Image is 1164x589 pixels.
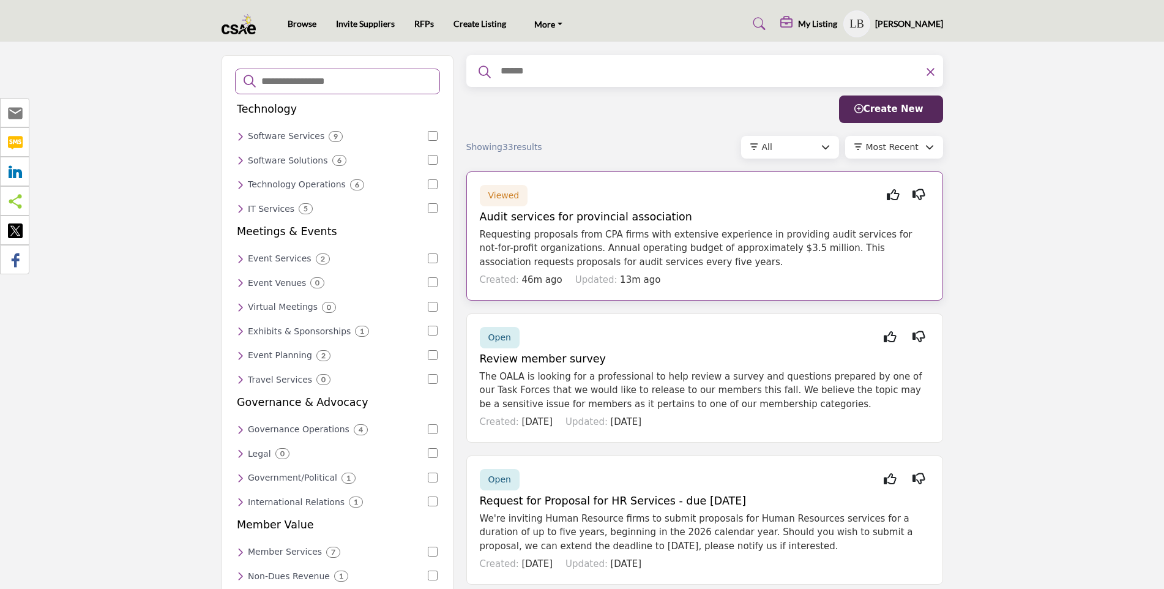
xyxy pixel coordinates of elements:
[350,179,364,190] div: 6 Results For Technology Operations
[428,424,438,434] input: Select Governance Operations
[428,179,438,189] input: Select Technology Operations
[428,571,438,580] input: Select Non-Dues Revenue
[565,558,608,569] span: Updated:
[428,374,438,384] input: Select Travel Services
[359,426,363,434] b: 4
[248,156,328,166] h6: Software solutions and applications
[334,571,348,582] div: 1 Results For Non-Dues Revenue
[428,448,438,458] input: Select Legal
[480,370,930,411] p: The OALA is looking for a professional to help review a survey and questions prepared by one of o...
[321,375,326,384] b: 0
[480,416,519,427] span: Created:
[480,512,930,553] p: We're inviting Human Resource firms to submit proposals for Human Resources services for a durati...
[248,350,312,361] h6: Professional event planning services
[428,277,438,287] input: Select Event Venues
[260,73,431,89] input: Search Categories
[502,142,513,152] span: 33
[248,424,349,435] h6: Services for effective governance operations
[780,17,837,31] div: My Listing
[565,416,608,427] span: Updated:
[248,375,312,385] h6: Travel planning and management services
[610,558,641,569] span: [DATE]
[280,449,285,458] b: 0
[428,203,438,213] input: Select IT Services
[428,155,438,165] input: Select Software Solutions
[428,131,438,141] input: Select Software Services
[480,228,930,269] p: Requesting proposals from CPA firms with extensive experience in providing audit services for not...
[521,558,553,569] span: [DATE]
[488,475,511,484] span: Open
[620,274,660,285] span: 13m ago
[310,277,324,288] div: 0 Results For Event Venues
[349,497,363,508] div: 1 Results For International Relations
[248,179,346,190] h6: Services for managing technology operations
[355,181,359,189] b: 6
[480,274,519,285] span: Created:
[360,327,364,336] b: 1
[428,473,438,482] input: Select Government/Political
[428,497,438,506] input: Select International Relations
[304,204,308,213] b: 5
[453,18,506,29] a: Create Listing
[248,278,306,288] h6: Venues for hosting events
[339,572,343,580] b: 1
[428,547,438,557] input: Select Member Services
[288,18,316,29] a: Browse
[237,225,337,238] h5: Meetings & Events
[575,274,617,285] span: Updated:
[337,156,341,165] b: 6
[248,571,330,582] h6: Services for generating non-dues revenue
[331,548,335,557] b: 7
[315,279,319,287] b: 0
[248,547,322,557] h6: Member-focused services and support
[332,155,346,166] div: 6 Results For Software Solutions
[741,14,774,34] a: Search
[866,142,919,152] span: Most Recent
[354,424,368,435] div: 4 Results For Governance Operations
[237,103,297,116] h5: Technology
[248,473,337,483] h6: Services related to government and political affairs
[480,353,930,366] h5: Review member survey
[329,131,343,142] div: 9 Results For Software Services
[428,350,438,360] input: Select Event Planning
[275,448,289,459] div: 0 Results For Legal
[798,18,837,29] h5: My Listing
[875,18,943,30] h5: [PERSON_NAME]
[248,131,324,141] h6: Software development and support services
[237,519,314,531] h5: Member Value
[321,351,326,360] b: 2
[488,190,520,200] span: Viewed
[346,474,351,482] b: 1
[334,132,338,141] b: 9
[248,326,351,337] h6: Exhibition and sponsorship services
[480,495,930,508] h5: Request for Proposal for HR Services - due [DATE]
[316,253,330,264] div: 2 Results For Event Services
[854,103,923,114] span: Create New
[248,302,318,312] h6: Virtual meeting platforms and services
[321,255,325,263] b: 2
[428,302,438,312] input: Select Virtual Meetings
[316,374,330,385] div: 0 Results For Travel Services
[316,350,330,361] div: 2 Results For Event Planning
[839,96,943,123] button: Create New
[762,142,772,152] span: All
[610,416,641,427] span: [DATE]
[414,18,434,29] a: RFPs
[341,473,356,484] div: 1 Results For Government/Political
[466,141,610,154] div: Showing results
[248,253,312,264] h6: Comprehensive event management services
[248,449,271,459] h6: Legal services and support
[248,497,345,508] h6: Services for managing international relations
[526,15,571,32] a: More
[248,204,294,214] h6: IT services and support
[336,18,395,29] a: Invite Suppliers
[521,416,553,427] span: [DATE]
[428,326,438,336] input: Select Exhibits & Sponsorships
[326,547,340,558] div: 7 Results For Member Services
[480,211,930,223] h5: Audit services for provincial association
